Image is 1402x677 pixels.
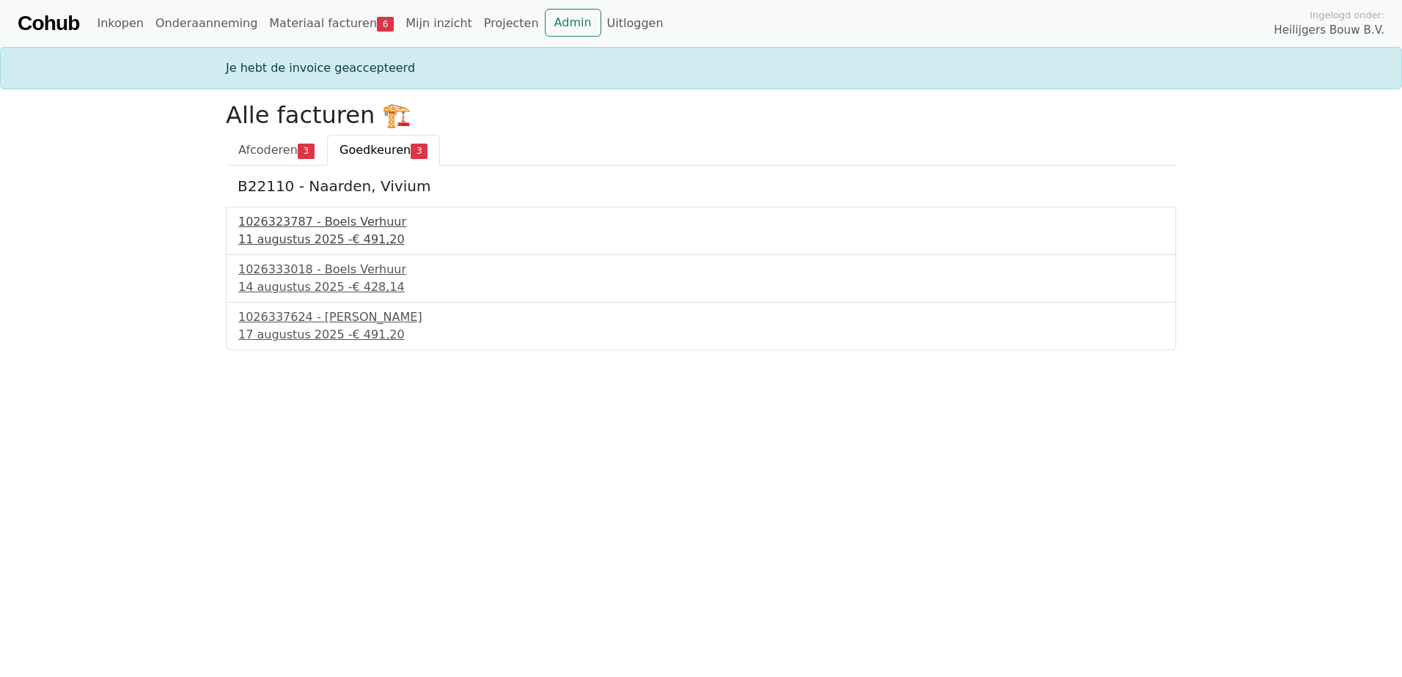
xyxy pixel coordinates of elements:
[411,144,427,158] span: 3
[545,9,601,37] a: Admin
[478,9,545,38] a: Projecten
[352,280,404,294] span: € 428,14
[226,101,1176,129] h2: Alle facturen 🏗️
[91,9,149,38] a: Inkopen
[18,6,79,41] a: Cohub
[238,261,1164,296] a: 1026333018 - Boels Verhuur14 augustus 2025 -€ 428,14
[1274,22,1384,39] span: Heilijgers Bouw B.V.
[238,177,1164,195] h5: B22110 - Naarden, Vivium
[340,143,411,157] span: Goedkeuren
[238,213,1164,248] a: 1026323787 - Boels Verhuur11 augustus 2025 -€ 491,20
[238,143,298,157] span: Afcoderen
[238,308,1164,344] a: 1026337624 - [PERSON_NAME]17 augustus 2025 -€ 491,20
[238,326,1164,344] div: 17 augustus 2025 -
[298,144,315,158] span: 3
[1310,8,1384,22] span: Ingelogd onder:
[377,17,394,32] span: 6
[238,231,1164,248] div: 11 augustus 2025 -
[352,328,404,341] span: € 491,20
[238,308,1164,326] div: 1026337624 - [PERSON_NAME]
[263,9,400,38] a: Materiaal facturen6
[150,9,263,38] a: Onderaanneming
[327,135,440,166] a: Goedkeuren3
[601,9,669,38] a: Uitloggen
[238,213,1164,231] div: 1026323787 - Boels Verhuur
[217,59,1185,77] div: Je hebt de invoice geaccepteerd
[226,135,327,166] a: Afcoderen3
[352,232,404,246] span: € 491,20
[238,278,1164,296] div: 14 augustus 2025 -
[400,9,478,38] a: Mijn inzicht
[238,261,1164,278] div: 1026333018 - Boels Verhuur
